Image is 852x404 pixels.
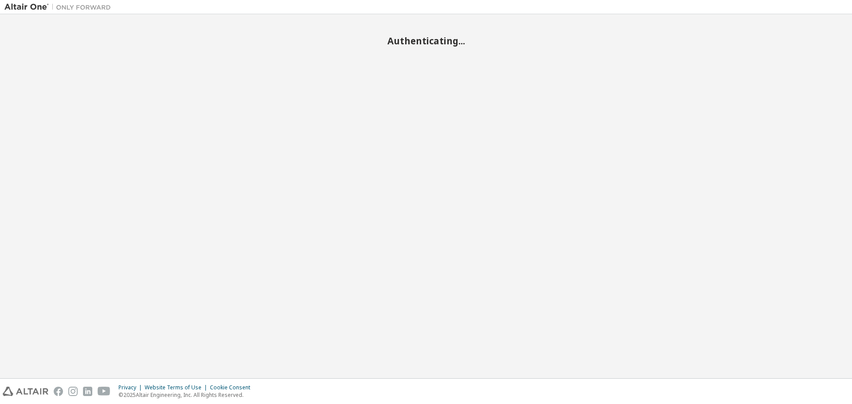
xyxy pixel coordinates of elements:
img: linkedin.svg [83,387,92,396]
img: Altair One [4,3,115,12]
p: © 2025 Altair Engineering, Inc. All Rights Reserved. [118,391,256,399]
img: facebook.svg [54,387,63,396]
h2: Authenticating... [4,35,848,47]
img: instagram.svg [68,387,78,396]
div: Privacy [118,384,145,391]
div: Cookie Consent [210,384,256,391]
img: altair_logo.svg [3,387,48,396]
div: Website Terms of Use [145,384,210,391]
img: youtube.svg [98,387,110,396]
